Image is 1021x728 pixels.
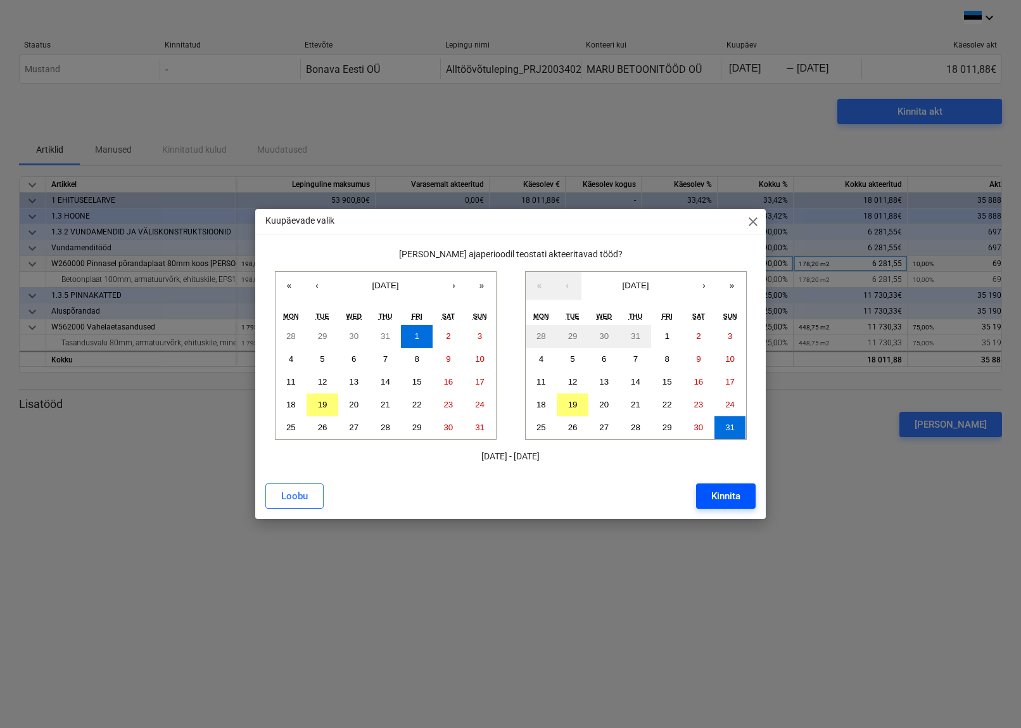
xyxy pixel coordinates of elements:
[464,371,496,393] button: August 17, 2025
[599,400,609,409] abbr: August 20, 2025
[370,348,402,371] button: August 7, 2025
[286,423,296,432] abbr: August 25, 2025
[433,348,464,371] button: August 9, 2025
[526,325,557,348] button: July 28, 2025
[631,423,640,432] abbr: August 28, 2025
[694,400,703,409] abbr: August 23, 2025
[620,416,652,439] button: August 28, 2025
[568,400,578,409] abbr: August 19, 2025
[714,416,746,439] button: August 31, 2025
[307,416,338,439] button: August 26, 2025
[557,393,588,416] button: August 19, 2025
[349,423,358,432] abbr: August 27, 2025
[599,331,609,341] abbr: July 30, 2025
[318,331,327,341] abbr: July 29, 2025
[464,348,496,371] button: August 10, 2025
[316,312,329,320] abbr: Tuesday
[725,400,735,409] abbr: August 24, 2025
[539,354,543,364] abbr: August 4, 2025
[692,312,705,320] abbr: Saturday
[338,371,370,393] button: August 13, 2025
[446,331,450,341] abbr: August 2, 2025
[651,348,683,371] button: August 8, 2025
[303,272,331,300] button: ‹
[526,348,557,371] button: August 4, 2025
[412,423,422,432] abbr: August 29, 2025
[536,377,546,386] abbr: August 11, 2025
[370,371,402,393] button: August 14, 2025
[289,354,293,364] abbr: August 4, 2025
[443,377,453,386] abbr: August 16, 2025
[286,331,296,341] abbr: July 28, 2025
[286,377,296,386] abbr: August 11, 2025
[475,377,485,386] abbr: August 17, 2025
[281,488,308,504] div: Loobu
[276,348,307,371] button: August 4, 2025
[433,393,464,416] button: August 23, 2025
[338,393,370,416] button: August 20, 2025
[629,312,643,320] abbr: Thursday
[694,377,703,386] abbr: August 16, 2025
[526,393,557,416] button: August 18, 2025
[557,371,588,393] button: August 12, 2025
[620,371,652,393] button: August 14, 2025
[526,416,557,439] button: August 25, 2025
[286,400,296,409] abbr: August 18, 2025
[566,312,580,320] abbr: Tuesday
[464,325,496,348] button: August 3, 2025
[651,393,683,416] button: August 22, 2025
[588,371,620,393] button: August 13, 2025
[683,416,714,439] button: August 30, 2025
[588,416,620,439] button: August 27, 2025
[331,272,440,300] button: [DATE]
[725,377,735,386] abbr: August 17, 2025
[433,325,464,348] button: August 2, 2025
[568,331,578,341] abbr: July 29, 2025
[588,325,620,348] button: July 30, 2025
[412,400,422,409] abbr: August 22, 2025
[381,400,390,409] abbr: August 21, 2025
[472,312,486,320] abbr: Sunday
[370,416,402,439] button: August 28, 2025
[651,371,683,393] button: August 15, 2025
[696,354,701,364] abbr: August 9, 2025
[694,423,703,432] abbr: August 30, 2025
[381,331,390,341] abbr: July 31, 2025
[475,354,485,364] abbr: August 10, 2025
[338,348,370,371] button: August 6, 2025
[276,325,307,348] button: July 28, 2025
[381,377,390,386] abbr: August 14, 2025
[588,348,620,371] button: August 6, 2025
[414,354,419,364] abbr: August 8, 2025
[338,325,370,348] button: July 30, 2025
[464,416,496,439] button: August 31, 2025
[307,348,338,371] button: August 5, 2025
[383,354,388,364] abbr: August 7, 2025
[536,400,546,409] abbr: August 18, 2025
[433,416,464,439] button: August 30, 2025
[526,272,554,300] button: «
[370,393,402,416] button: August 21, 2025
[728,331,732,341] abbr: August 3, 2025
[401,393,433,416] button: August 22, 2025
[276,416,307,439] button: August 25, 2025
[443,400,453,409] abbr: August 23, 2025
[349,377,358,386] abbr: August 13, 2025
[442,312,455,320] abbr: Saturday
[265,248,756,261] p: [PERSON_NAME] ajaperioodil teostati akteeritavad tööd?
[526,371,557,393] button: August 11, 2025
[663,400,672,409] abbr: August 22, 2025
[714,325,746,348] button: August 3, 2025
[664,331,669,341] abbr: August 1, 2025
[631,377,640,386] abbr: August 14, 2025
[401,416,433,439] button: August 29, 2025
[346,312,362,320] abbr: Wednesday
[307,325,338,348] button: July 29, 2025
[381,423,390,432] abbr: August 28, 2025
[718,272,746,300] button: »
[349,400,358,409] abbr: August 20, 2025
[307,371,338,393] button: August 12, 2025
[581,272,690,300] button: [DATE]
[714,393,746,416] button: August 24, 2025
[633,354,638,364] abbr: August 7, 2025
